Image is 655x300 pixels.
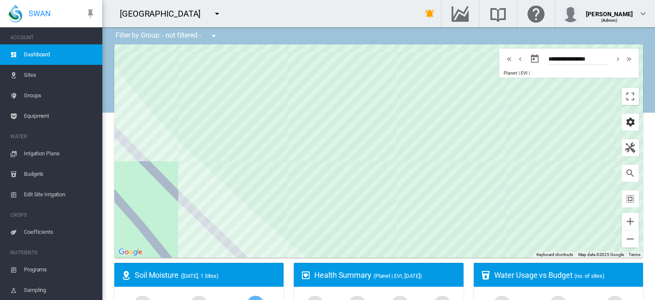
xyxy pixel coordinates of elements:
span: (Planet | EVI, [DATE]) [374,273,422,279]
span: Equipment [24,106,96,126]
span: ([DATE], 1 Sites) [181,273,219,279]
span: Sites [24,65,96,85]
div: Filter by Group: - not filtered - [109,27,225,44]
md-icon: Search the knowledge base [488,9,508,19]
md-icon: icon-chevron-left [516,54,525,64]
div: [PERSON_NAME] [586,6,633,15]
md-icon: icon-map-marker-radius [121,270,131,280]
span: Dashboard [24,44,96,65]
button: icon-cog [622,114,639,131]
button: icon-chevron-right [612,54,623,64]
a: Terms [629,252,641,257]
md-icon: icon-pin [85,9,96,19]
div: Health Summary [314,270,456,280]
button: icon-menu-down [209,5,226,22]
button: icon-bell-ring [421,5,438,22]
span: Coefficients [24,222,96,242]
button: Toggle fullscreen view [622,88,639,105]
span: Planet | EVI [504,70,527,76]
div: Water Usage vs Budget [494,270,636,280]
button: Keyboard shortcuts [536,252,573,258]
span: Programs [24,259,96,280]
button: icon-chevron-double-right [623,54,635,64]
md-icon: icon-menu-down [212,9,222,19]
md-icon: Go to the Data Hub [450,9,470,19]
md-icon: icon-chevron-down [638,9,648,19]
md-icon: icon-chevron-double-right [624,54,634,64]
md-icon: icon-menu-down [209,31,219,41]
img: profile.jpg [562,5,579,22]
img: Google [116,247,145,258]
md-icon: icon-cup-water [481,270,491,280]
md-icon: icon-magnify [625,168,635,178]
span: Budgets [24,164,96,184]
md-icon: icon-chevron-right [613,54,623,64]
span: | [529,70,530,76]
md-icon: icon-cog [625,117,635,127]
span: Irrigation Plans [24,143,96,164]
button: icon-chevron-double-left [504,54,515,64]
span: NUTRIENTS [10,246,96,259]
span: SWAN [29,8,51,19]
div: [GEOGRAPHIC_DATA] [120,8,208,20]
a: Open this area in Google Maps (opens a new window) [116,247,145,258]
span: (no. of sites) [574,273,605,279]
button: md-calendar [526,50,543,67]
img: SWAN-Landscape-Logo-Colour-drop.png [9,5,22,23]
md-icon: icon-select-all [625,194,635,204]
span: Groups [24,85,96,106]
button: icon-select-all [622,190,639,207]
button: icon-magnify [622,165,639,182]
span: Map data ©2025 Google [578,252,624,257]
span: CROPS [10,208,96,222]
md-icon: icon-bell-ring [425,9,435,19]
md-icon: icon-heart-box-outline [301,270,311,280]
div: Soil Moisture [135,270,277,280]
span: WATER [10,130,96,143]
button: icon-chevron-left [515,54,526,64]
md-icon: Click here for help [526,9,546,19]
button: icon-menu-down [205,27,222,44]
button: Zoom out [622,230,639,248]
span: Edit Site Irrigation [24,184,96,205]
md-icon: icon-chevron-double-left [504,54,514,64]
button: Zoom in [622,213,639,230]
span: ACCOUNT [10,31,96,44]
span: (Admin) [601,18,618,23]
